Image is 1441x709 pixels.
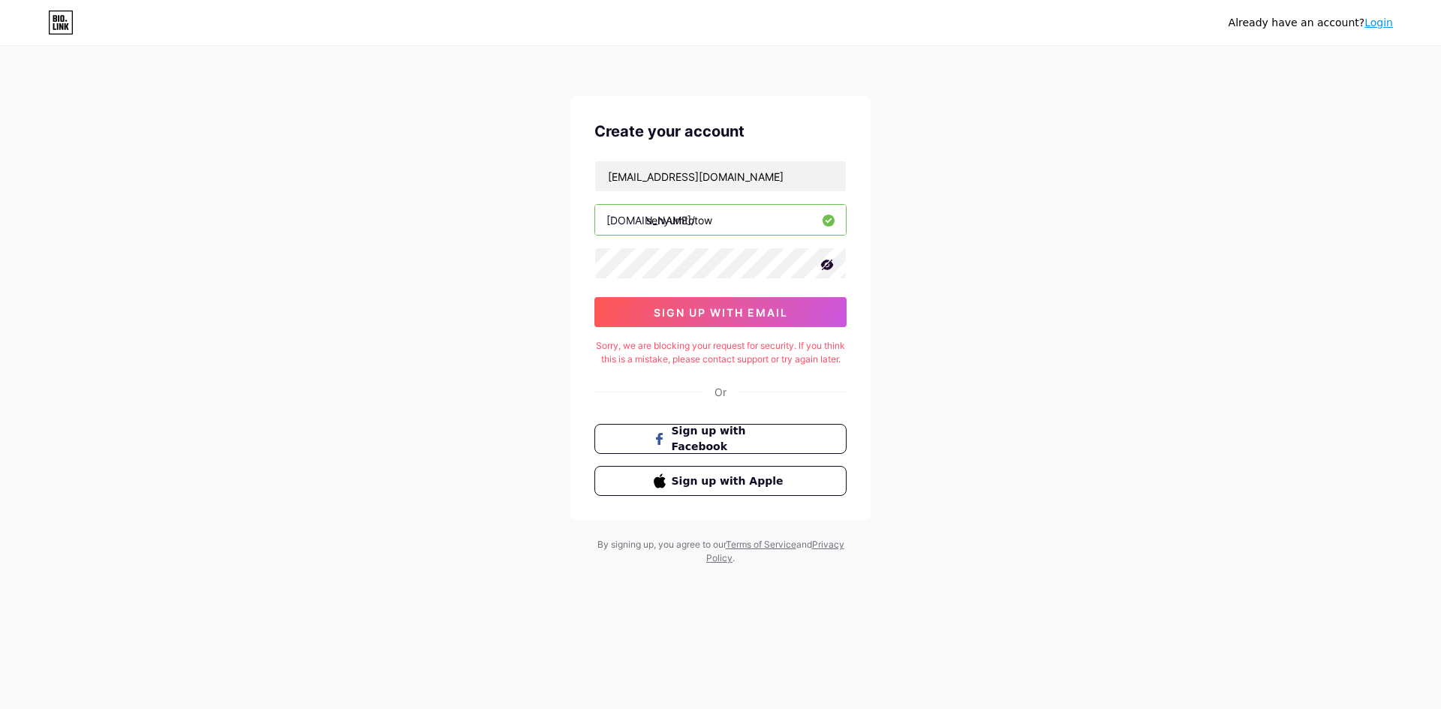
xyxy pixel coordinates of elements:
[654,306,788,319] span: sign up with email
[714,384,727,400] div: Or
[672,423,788,455] span: Sign up with Facebook
[595,205,846,235] input: username
[1364,17,1393,29] a: Login
[594,424,847,454] button: Sign up with Facebook
[594,339,847,366] div: Sorry, we are blocking your request for security. If you think this is a mistake, please contact ...
[594,297,847,327] button: sign up with email
[1229,15,1393,31] div: Already have an account?
[594,120,847,143] div: Create your account
[595,161,846,191] input: Email
[594,466,847,496] button: Sign up with Apple
[606,212,695,228] div: [DOMAIN_NAME]/
[726,539,796,550] a: Terms of Service
[672,473,788,489] span: Sign up with Apple
[593,538,848,565] div: By signing up, you agree to our and .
